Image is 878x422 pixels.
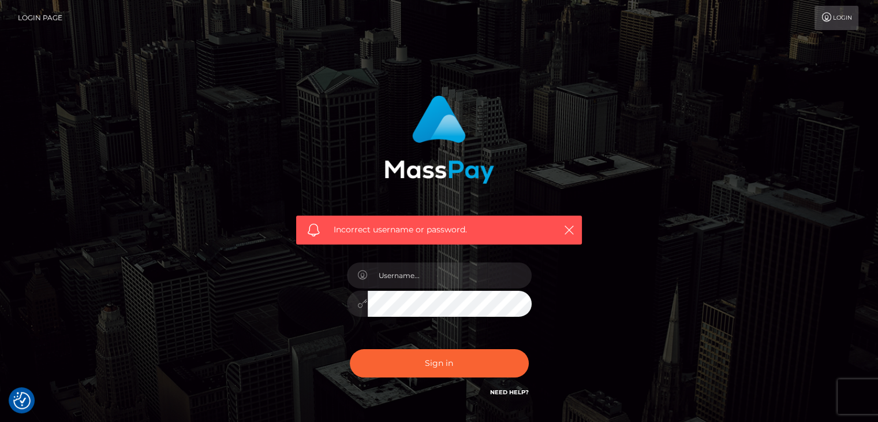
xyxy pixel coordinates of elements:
[350,349,529,377] button: Sign in
[334,224,544,236] span: Incorrect username or password.
[490,388,529,396] a: Need Help?
[13,392,31,409] img: Revisit consent button
[13,392,31,409] button: Consent Preferences
[368,262,532,288] input: Username...
[18,6,62,30] a: Login Page
[815,6,858,30] a: Login
[384,95,494,184] img: MassPay Login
